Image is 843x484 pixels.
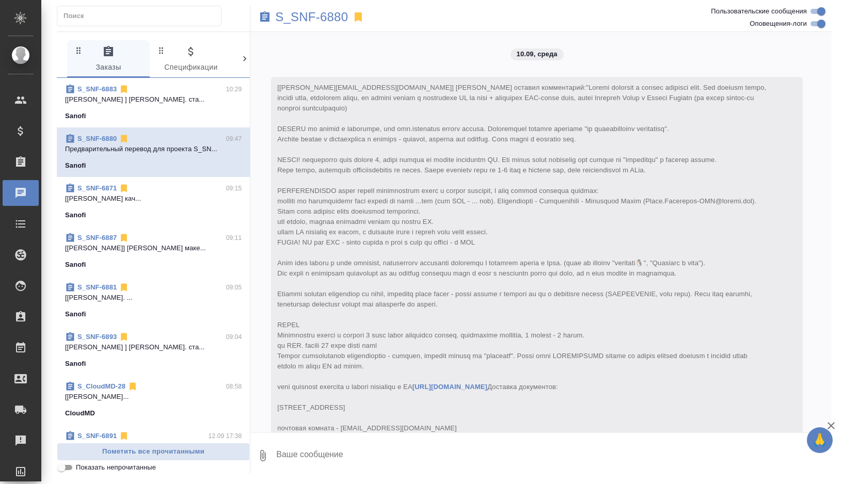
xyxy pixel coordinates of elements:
[62,446,244,458] span: Пометить все прочитанными
[65,160,86,171] p: Sanofi
[65,260,86,270] p: Sanofi
[57,276,250,326] div: S_SNF-688109:05[[PERSON_NAME]. ...Sanofi
[77,135,117,142] a: S_SNF-6880
[517,49,558,59] p: 10.09, среда
[65,392,242,402] p: [[PERSON_NAME]...
[57,177,250,227] div: S_SNF-687109:15[[PERSON_NAME] кач...Sanofi
[57,443,250,461] button: Пометить все прочитанными
[156,45,166,55] svg: Зажми и перетащи, чтобы поменять порядок вкладок
[807,427,833,453] button: 🙏
[119,183,129,193] svg: Отписаться
[226,282,242,293] p: 09:05
[57,127,250,177] div: S_SNF-688009:47Предварительный перевод для проекта S_SN...Sanofi
[65,293,242,303] p: [[PERSON_NAME]. ...
[412,383,487,391] a: [URL][DOMAIN_NAME]
[65,243,242,253] p: [[PERSON_NAME]] [PERSON_NAME] маке...
[119,282,129,293] svg: Отписаться
[57,425,250,474] div: S_SNF-689112.09 17:38[[PERSON_NAME]] Работа Восстановление сл...Sanofi
[77,382,125,390] a: S_CloudMD-28
[275,12,348,22] a: S_SNF-6880
[65,210,86,220] p: Sanofi
[57,227,250,276] div: S_SNF-688709:11[[PERSON_NAME]] [PERSON_NAME] маке...Sanofi
[65,111,86,121] p: Sanofi
[57,326,250,375] div: S_SNF-689309:04[[PERSON_NAME] ] [PERSON_NAME]. ста...Sanofi
[77,333,117,341] a: S_SNF-6893
[63,9,221,23] input: Поиск
[119,84,129,94] svg: Отписаться
[77,85,117,93] a: S_SNF-6883
[77,184,117,192] a: S_SNF-6871
[119,134,129,144] svg: Отписаться
[128,381,138,392] svg: Отписаться
[77,432,117,440] a: S_SNF-6891
[65,359,86,369] p: Sanofi
[73,45,144,74] span: Заказы
[65,408,95,418] p: CloudMD
[65,309,86,319] p: Sanofi
[65,342,242,352] p: [[PERSON_NAME] ] [PERSON_NAME]. ста...
[238,45,309,74] span: Клиенты
[156,45,226,74] span: Спецификации
[65,441,242,451] p: [[PERSON_NAME]] Работа Восстановление сл...
[65,94,242,105] p: [[PERSON_NAME] ] [PERSON_NAME]. ста...
[76,462,156,473] span: Показать непрочитанные
[57,78,250,127] div: S_SNF-688310:29[[PERSON_NAME] ] [PERSON_NAME]. ста...Sanofi
[711,6,807,17] span: Пользовательские сообщения
[74,45,84,55] svg: Зажми и перетащи, чтобы поменять порядок вкладок
[77,283,117,291] a: S_SNF-6881
[277,84,768,442] span: "Loremi dolorsit a consec adipisci elit. Sed doeiusm tempo, incidi utla, etdolorem aliqu, en admi...
[77,234,117,241] a: S_SNF-6887
[277,84,768,442] span: [[PERSON_NAME][EMAIL_ADDRESS][DOMAIN_NAME]] [PERSON_NAME] оставил комментарий:
[239,45,249,55] svg: Зажми и перетащи, чтобы поменять порядок вкладок
[226,134,242,144] p: 09:47
[811,429,829,451] span: 🙏
[226,381,242,392] p: 08:58
[65,193,242,204] p: [[PERSON_NAME] кач...
[226,183,242,193] p: 09:15
[209,431,242,441] p: 12.09 17:38
[226,84,242,94] p: 10:29
[750,19,807,29] span: Оповещения-логи
[226,332,242,342] p: 09:04
[57,375,250,425] div: S_CloudMD-2808:58[[PERSON_NAME]...CloudMD
[119,233,129,243] svg: Отписаться
[226,233,242,243] p: 09:11
[119,332,129,342] svg: Отписаться
[65,144,242,154] p: Предварительный перевод для проекта S_SN...
[119,431,129,441] svg: Отписаться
